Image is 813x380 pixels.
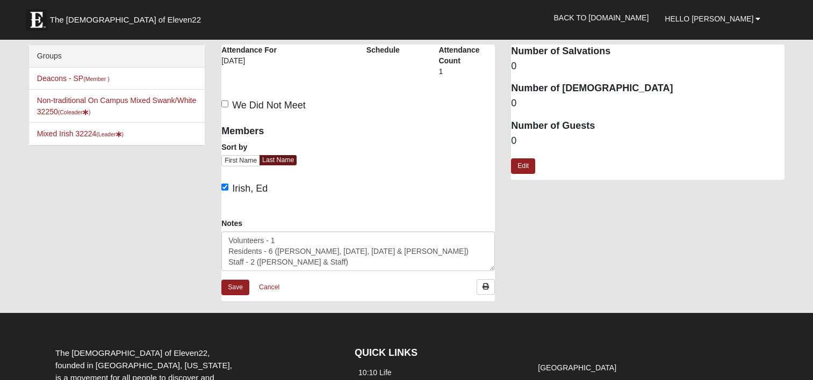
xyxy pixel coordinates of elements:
[221,55,278,74] div: [DATE]
[26,9,47,31] img: Eleven22 logo
[50,14,201,25] span: The [DEMOGRAPHIC_DATA] of Eleven22
[221,218,242,229] label: Notes
[366,45,400,55] label: Schedule
[37,129,124,138] a: Mixed Irish 32224(Leader)
[221,280,249,295] a: Save
[511,158,535,174] a: Edit
[665,14,753,23] span: Hello [PERSON_NAME]
[260,155,297,165] a: Last Name
[37,96,196,116] a: Non-traditional On Campus Mixed Swank/White 32250(Coleader)
[232,100,306,111] span: We Did Not Meet
[221,100,228,107] input: We Did Not Meet
[83,76,109,82] small: (Member )
[96,131,124,137] small: (Leader )
[438,45,495,66] label: Attendance Count
[438,66,495,84] div: 1
[511,134,785,148] dd: 0
[511,97,785,111] dd: 0
[221,184,228,191] input: Irish, Ed
[252,279,286,296] a: Cancel
[545,4,657,31] a: Back to [DOMAIN_NAME]
[232,183,268,194] span: Irish, Ed
[511,82,785,96] dt: Number of [DEMOGRAPHIC_DATA]
[221,45,277,55] label: Attendance For
[58,109,91,115] small: (Coleader )
[221,155,260,166] a: First Name
[20,4,235,31] a: The [DEMOGRAPHIC_DATA] of Eleven22
[37,74,110,83] a: Deacons - SP(Member )
[355,347,518,359] h4: QUICK LINKS
[477,279,495,295] a: Print Attendance Roster
[657,5,768,32] a: Hello [PERSON_NAME]
[511,119,785,133] dt: Number of Guests
[221,231,495,271] textarea: Volunteers - 1 Residents - 6 ([PERSON_NAME], [DATE], [DATE] & [PERSON_NAME]) Staff - 2 ([PERSON_N...
[29,45,205,68] div: Groups
[511,60,785,74] dd: 0
[511,45,785,59] dt: Number of Salvations
[221,142,247,152] label: Sort by
[221,126,350,137] h4: Members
